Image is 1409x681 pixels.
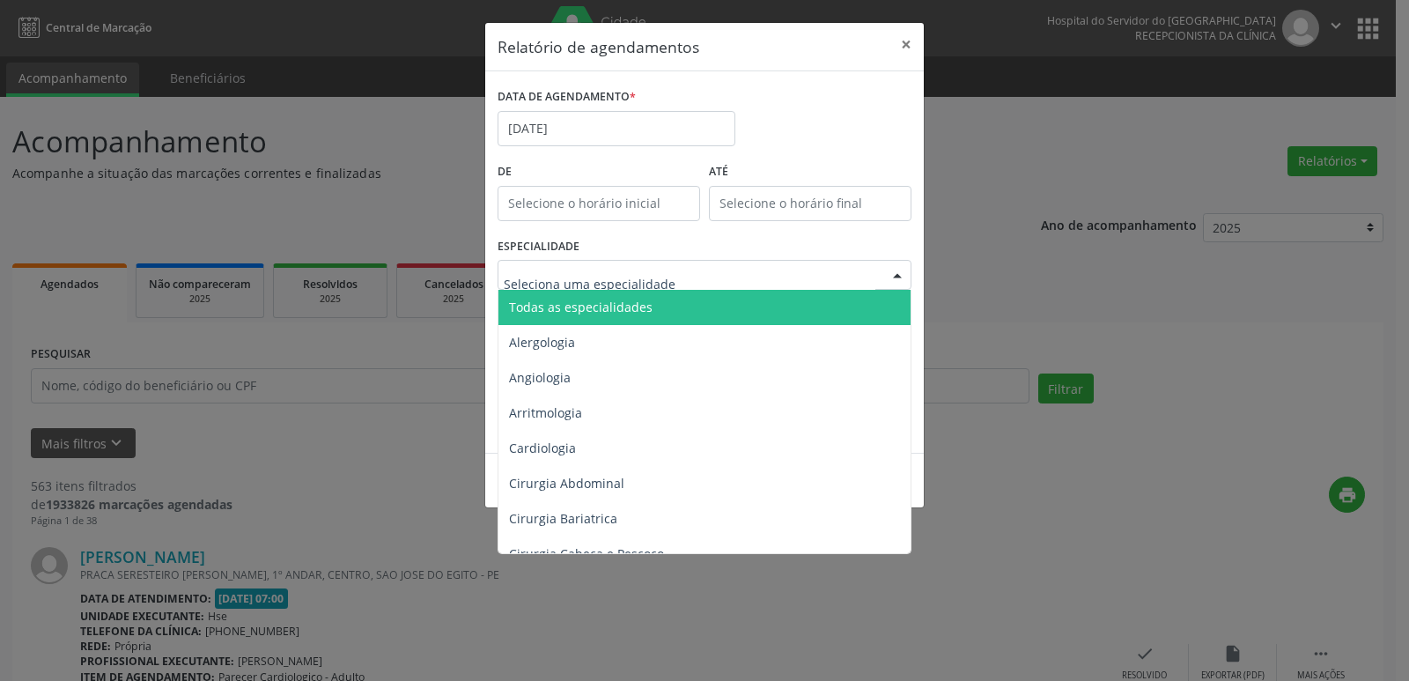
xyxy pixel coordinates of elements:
span: Cardiologia [509,440,576,456]
label: ESPECIALIDADE [498,233,579,261]
input: Selecione o horário final [709,186,911,221]
input: Seleciona uma especialidade [504,266,875,301]
span: Angiologia [509,369,571,386]
input: Selecione uma data ou intervalo [498,111,735,146]
span: Arritmologia [509,404,582,421]
button: Close [889,23,924,66]
label: De [498,159,700,186]
span: Cirurgia Bariatrica [509,510,617,527]
label: DATA DE AGENDAMENTO [498,84,636,111]
h5: Relatório de agendamentos [498,35,699,58]
span: Cirurgia Cabeça e Pescoço [509,545,664,562]
span: Cirurgia Abdominal [509,475,624,492]
span: Todas as especialidades [509,299,653,315]
span: Alergologia [509,334,575,351]
input: Selecione o horário inicial [498,186,700,221]
label: ATÉ [709,159,911,186]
